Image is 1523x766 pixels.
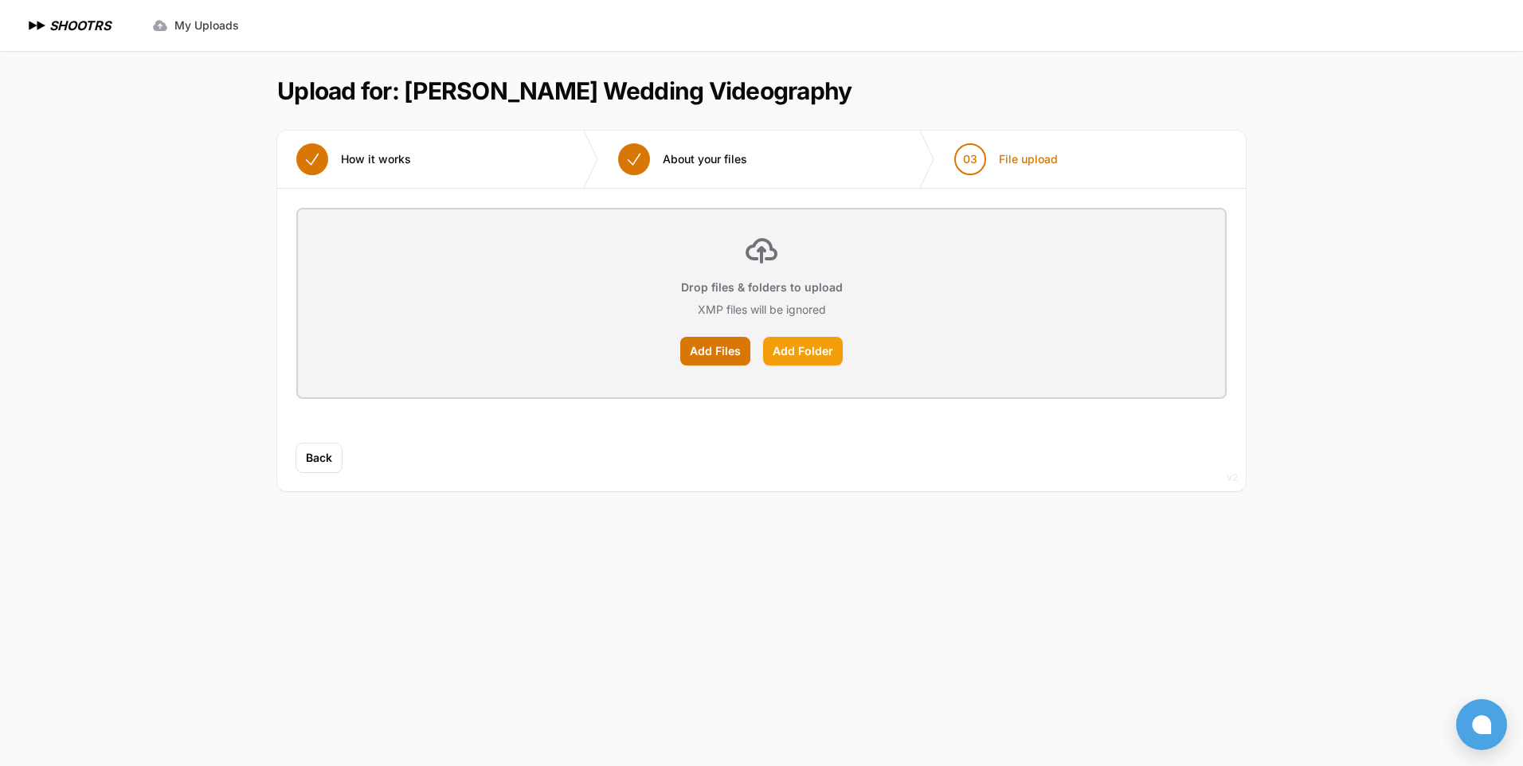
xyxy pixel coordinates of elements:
[1456,699,1507,750] button: Open chat window
[277,131,430,188] button: How it works
[25,16,111,35] a: SHOOTRS SHOOTRS
[935,131,1077,188] button: 03 File upload
[277,76,852,105] h1: Upload for: [PERSON_NAME] Wedding Videography
[963,151,977,167] span: 03
[698,302,826,318] p: XMP files will be ignored
[1227,468,1238,487] div: v2
[599,131,766,188] button: About your files
[999,151,1058,167] span: File upload
[25,16,49,35] img: SHOOTRS
[763,337,843,365] label: Add Folder
[143,11,249,40] a: My Uploads
[663,151,747,167] span: About your files
[341,151,411,167] span: How it works
[680,337,750,365] label: Add Files
[174,18,239,33] span: My Uploads
[49,16,111,35] h1: SHOOTRS
[296,444,342,472] button: Back
[306,450,332,466] span: Back
[681,279,843,295] p: Drop files & folders to upload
